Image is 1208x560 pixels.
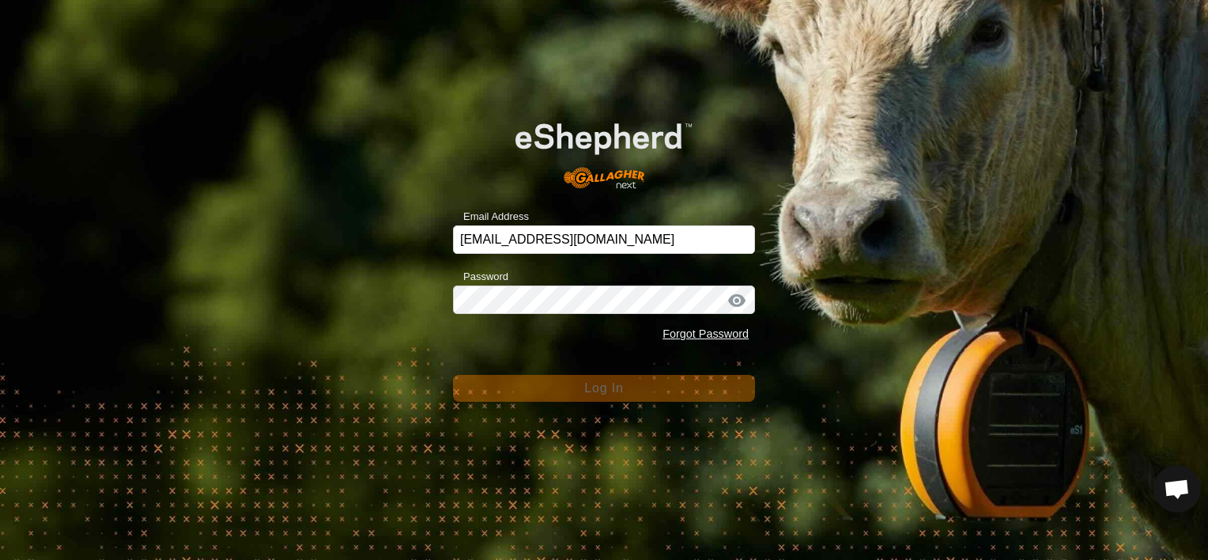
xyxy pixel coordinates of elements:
button: Log In [453,375,755,402]
span: Log In [584,381,623,395]
input: Email Address [453,225,755,254]
a: Forgot Password [663,327,749,340]
label: Password [453,269,508,285]
img: E-shepherd Logo [483,98,725,201]
label: Email Address [453,209,529,225]
div: Open chat [1153,465,1201,513]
